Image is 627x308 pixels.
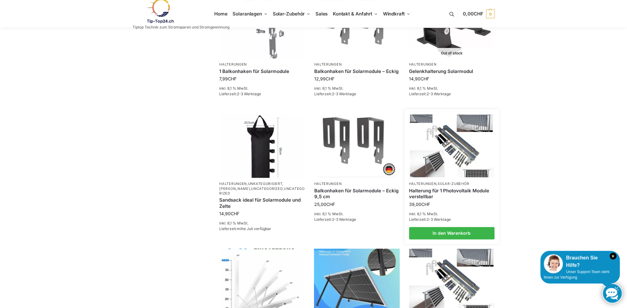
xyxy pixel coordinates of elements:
[219,114,305,178] img: Sandsäcke zu Beschwerung Camping, Schirme, Pavilions-Solarmodule
[233,11,262,17] span: Solaranlagen
[219,220,305,226] p: inkl. 8,1 % MwSt.
[219,197,305,209] a: Sandsack ideal für Solarmodule und Zelte
[427,217,451,222] span: 2-3 Werktage
[486,10,495,18] span: 0
[219,62,247,66] a: Halterungen
[333,11,372,17] span: Kontakt & Anfahrt
[314,62,342,66] a: Halterungen
[544,254,616,269] div: Brauchen Sie Hilfe?
[332,217,356,222] span: 2-3 Werktage
[219,186,250,191] a: [PERSON_NAME]
[314,76,334,81] bdi: 12,99
[314,86,399,91] p: inkl. 8,1 % MwSt.
[219,182,247,186] a: Halterungen
[610,253,616,259] i: Schließen
[273,11,305,17] span: Solar-Zubehör
[409,227,494,239] a: In den Warenkorb legen: „Halterung für 1 Photovoltaik Module verstellbar“
[463,5,494,23] a: 0,00CHF 0
[383,11,405,17] span: Windkraft
[219,182,305,196] p: , , , ,
[251,186,283,191] a: Uncategorized
[219,68,305,75] a: 1 Balkonhaken für Solarmodule
[314,114,399,178] img: Balkonhaken eckig
[219,86,305,91] p: inkl. 8,1 % MwSt.
[544,254,563,273] img: Customer service
[325,76,334,81] span: CHF
[409,188,494,200] a: Halterung für 1 Photovoltaik Module verstellbar
[219,186,304,195] a: Uncategorized
[474,11,483,17] span: CHF
[438,182,469,186] a: Solar-Zubehör
[409,92,451,96] span: Lieferzeit:
[237,92,261,96] span: 2-3 Werktage
[248,182,283,186] a: Unkategorisiert
[409,68,494,75] a: Gelenkhalterung Solarmodul
[409,86,494,91] p: inkl. 8,1 % MwSt.
[219,226,271,231] span: Lieferzeit:
[544,270,609,280] span: Unser Support-Team steht Ihnen zur Verfügung
[133,25,229,29] p: Tiptop Technik zum Stromsparen und Stromgewinnung
[420,76,429,81] span: CHF
[409,217,451,222] span: Lieferzeit:
[314,188,399,200] a: Balkonhaken für Solarmodule – Eckig 9,5 cm
[332,92,356,96] span: 2-3 Werktage
[231,211,239,216] span: CHF
[409,211,494,217] p: inkl. 8,1 % MwSt.
[410,114,494,177] img: Halterung für 1 Photovoltaik Module verstellbar
[228,76,237,81] span: CHF
[409,62,437,66] a: Halterungen
[219,92,261,96] span: Lieferzeit:
[409,76,429,81] bdi: 14,90
[314,182,342,186] a: Halterungen
[314,202,335,207] bdi: 25,00
[314,211,399,217] p: inkl. 8,1 % MwSt.
[314,92,356,96] span: Lieferzeit:
[421,202,430,207] span: CHF
[409,202,430,207] bdi: 39,00
[314,217,356,222] span: Lieferzeit:
[409,182,494,186] p: ,
[326,202,335,207] span: CHF
[314,68,399,75] a: Balkonhaken für Solarmodule – Eckig
[316,11,328,17] span: Sales
[237,226,271,231] span: mitte Juli verfügbar
[219,211,239,216] bdi: 14,90
[219,76,237,81] bdi: 7,99
[409,182,437,186] a: Halterungen
[427,92,451,96] span: 2-3 Werktage
[463,11,483,17] span: 0,00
